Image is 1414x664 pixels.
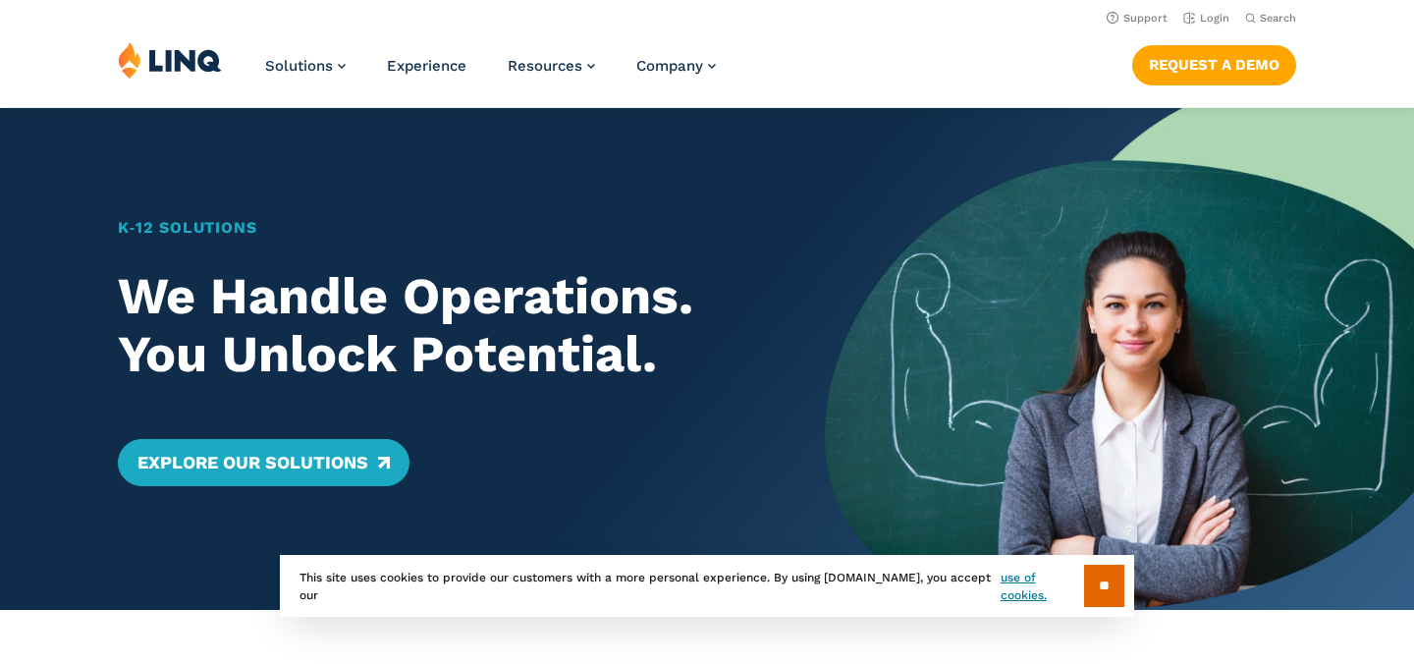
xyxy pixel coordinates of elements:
a: Login [1183,12,1229,25]
img: LINQ | K‑12 Software [118,41,222,79]
a: Request a Demo [1132,45,1296,84]
span: Company [636,57,703,75]
a: Solutions [265,57,346,75]
h1: K‑12 Solutions [118,216,767,240]
a: Support [1107,12,1168,25]
a: Company [636,57,716,75]
a: Resources [508,57,595,75]
span: Resources [508,57,582,75]
span: Search [1260,12,1296,25]
nav: Primary Navigation [265,41,716,106]
span: Solutions [265,57,333,75]
img: Home Banner [825,108,1414,610]
div: This site uses cookies to provide our customers with a more personal experience. By using [DOMAIN... [280,555,1134,617]
a: Experience [387,57,466,75]
button: Open Search Bar [1245,11,1296,26]
a: Explore Our Solutions [118,439,409,486]
a: use of cookies. [1001,569,1084,604]
nav: Button Navigation [1132,41,1296,84]
h2: We Handle Operations. You Unlock Potential. [118,267,767,385]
